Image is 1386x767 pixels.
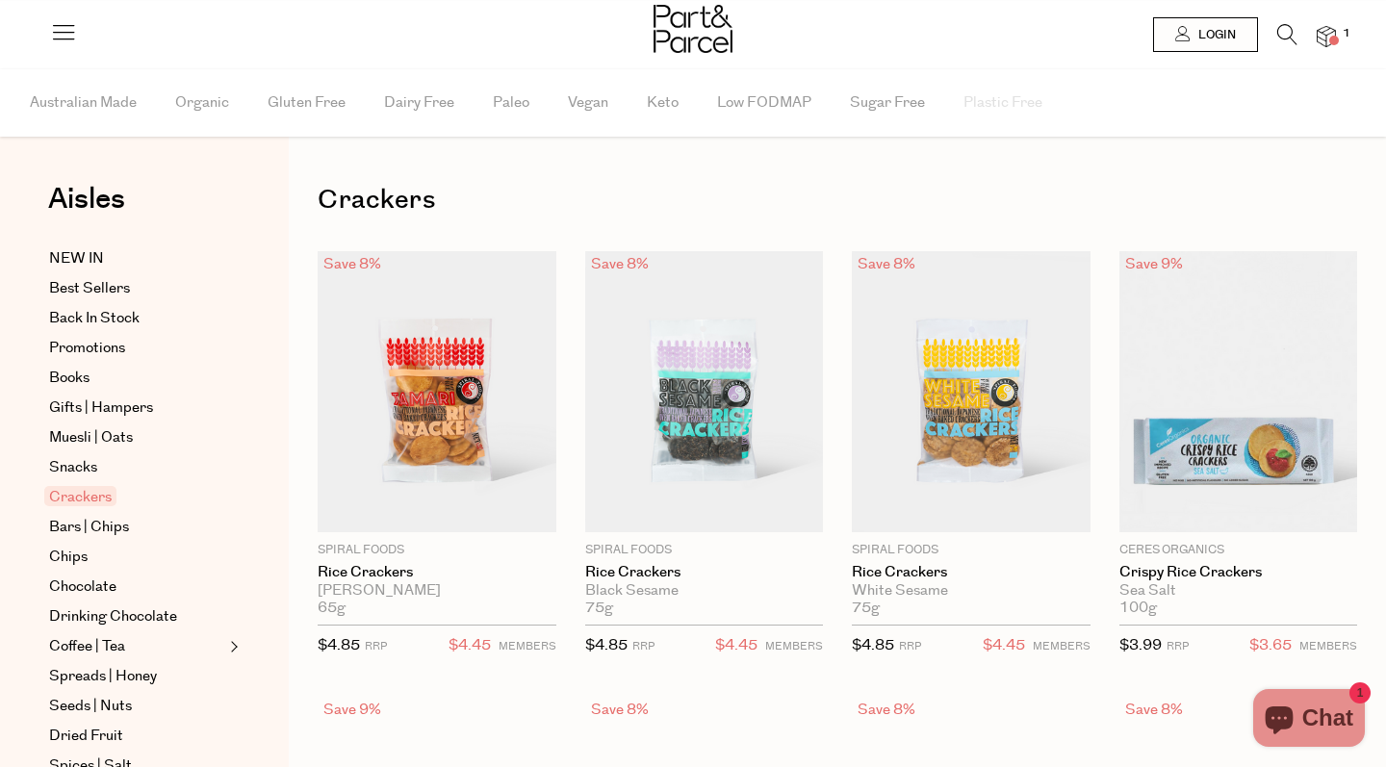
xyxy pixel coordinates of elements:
a: Dried Fruit [49,725,224,748]
small: MEMBERS [1033,639,1091,653]
a: Seeds | Nuts [49,695,224,718]
a: Gifts | Hampers [49,396,224,420]
small: RRP [1167,639,1189,653]
span: $4.45 [715,633,757,658]
span: Australian Made [30,69,137,137]
a: Muesli | Oats [49,426,224,449]
small: RRP [365,639,387,653]
span: Drinking Chocolate [49,605,177,628]
span: Spreads | Honey [49,665,157,688]
p: Spiral Foods [318,542,556,559]
img: Part&Parcel [654,5,732,53]
span: Seeds | Nuts [49,695,132,718]
span: Promotions [49,337,125,360]
small: MEMBERS [765,639,823,653]
span: Chocolate [49,575,116,599]
a: Crackers [49,486,224,509]
span: Sugar Free [850,69,925,137]
span: Books [49,367,90,390]
span: Snacks [49,456,97,479]
a: Rice Crackers [852,564,1091,581]
span: Keto [647,69,679,137]
span: $4.85 [585,635,628,655]
a: Spreads | Honey [49,665,224,688]
div: Save 8% [585,251,654,277]
span: Low FODMAP [717,69,811,137]
img: Rice Crackers [852,251,1091,532]
div: Save 8% [852,251,921,277]
span: Login [1193,27,1236,43]
a: Rice Crackers [585,564,824,581]
span: Gluten Free [268,69,346,137]
inbox-online-store-chat: Shopify online store chat [1247,689,1371,752]
p: Ceres Organics [1119,542,1358,559]
span: Back In Stock [49,307,140,330]
span: Dried Fruit [49,725,123,748]
a: Login [1153,17,1258,52]
span: Organic [175,69,229,137]
span: $3.65 [1249,633,1292,658]
span: Plastic Free [963,69,1042,137]
span: Chips [49,546,88,569]
a: Promotions [49,337,224,360]
span: Dairy Free [384,69,454,137]
span: Best Sellers [49,277,130,300]
span: Paleo [493,69,529,137]
button: Expand/Collapse Coffee | Tea [225,635,239,658]
span: Crackers [44,486,116,506]
img: Rice Crackers [585,251,824,532]
span: $3.99 [1119,635,1162,655]
div: [PERSON_NAME] [318,582,556,600]
small: RRP [899,639,921,653]
small: RRP [632,639,654,653]
a: Bars | Chips [49,516,224,539]
img: Rice Crackers [318,251,556,532]
span: 1 [1338,25,1355,42]
small: MEMBERS [1299,639,1357,653]
div: Save 8% [1119,697,1189,723]
div: Save 8% [585,697,654,723]
a: 1 [1317,26,1336,46]
div: Save 8% [852,697,921,723]
a: Back In Stock [49,307,224,330]
div: White Sesame [852,582,1091,600]
span: $4.45 [449,633,491,658]
span: Muesli | Oats [49,426,133,449]
a: Coffee | Tea [49,635,224,658]
a: Aisles [48,185,125,233]
div: Sea Salt [1119,582,1358,600]
span: Aisles [48,178,125,220]
span: Coffee | Tea [49,635,125,658]
a: Best Sellers [49,277,224,300]
a: Drinking Chocolate [49,605,224,628]
a: Chocolate [49,575,224,599]
span: Bars | Chips [49,516,129,539]
a: Rice Crackers [318,564,556,581]
span: Vegan [568,69,608,137]
div: Save 8% [318,251,387,277]
div: Save 9% [1119,251,1189,277]
h1: Crackers [318,178,1357,222]
span: $4.45 [983,633,1025,658]
p: Spiral Foods [852,542,1091,559]
span: 100g [1119,600,1157,617]
span: Gifts | Hampers [49,396,153,420]
a: Books [49,367,224,390]
img: Crispy Rice Crackers [1119,251,1358,532]
span: $4.85 [852,635,894,655]
a: Crispy Rice Crackers [1119,564,1358,581]
span: 75g [585,600,613,617]
span: NEW IN [49,247,104,270]
span: 75g [852,600,880,617]
div: Black Sesame [585,582,824,600]
a: Chips [49,546,224,569]
a: Snacks [49,456,224,479]
a: NEW IN [49,247,224,270]
span: 65g [318,600,346,617]
small: MEMBERS [499,639,556,653]
p: Spiral Foods [585,542,824,559]
div: Save 9% [318,697,387,723]
span: $4.85 [318,635,360,655]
